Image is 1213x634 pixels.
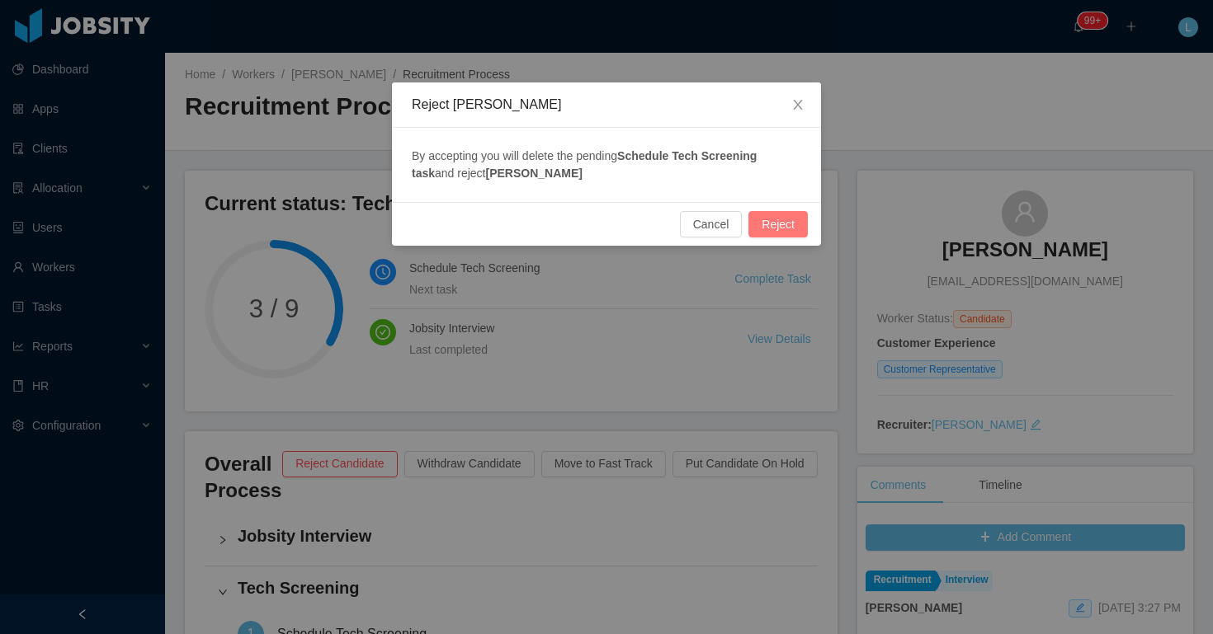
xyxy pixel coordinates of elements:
[680,211,743,237] button: Cancel
[748,211,808,237] button: Reject
[791,98,805,111] i: icon: close
[435,167,485,180] span: and reject
[412,96,801,114] div: Reject [PERSON_NAME]
[412,149,617,162] span: By accepting you will delete the pending
[486,167,583,180] strong: [PERSON_NAME]
[775,82,821,129] button: Close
